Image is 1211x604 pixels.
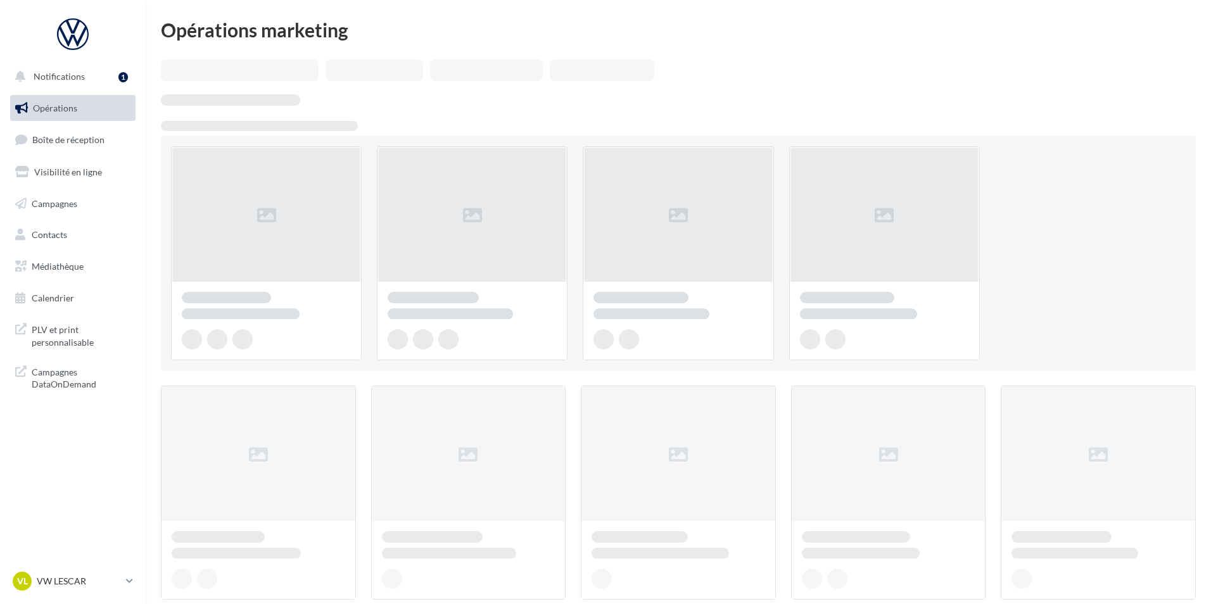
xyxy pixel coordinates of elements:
a: Campagnes [8,191,138,217]
div: 1 [118,72,128,82]
span: Notifications [34,71,85,82]
span: Calendrier [32,293,74,303]
a: VL VW LESCAR [10,569,136,593]
button: Notifications 1 [8,63,133,90]
span: Visibilité en ligne [34,167,102,177]
span: Boîte de réception [32,134,105,145]
a: Médiathèque [8,253,138,280]
span: Médiathèque [32,261,84,272]
a: Opérations [8,95,138,122]
span: PLV et print personnalisable [32,321,130,348]
a: Boîte de réception [8,126,138,153]
span: Opérations [33,103,77,113]
div: Opérations marketing [161,20,1196,39]
span: Contacts [32,229,67,240]
a: Calendrier [8,285,138,311]
a: Campagnes DataOnDemand [8,358,138,396]
p: VW LESCAR [37,575,121,588]
a: PLV et print personnalisable [8,316,138,353]
span: Campagnes [32,198,77,208]
span: VL [17,575,28,588]
span: Campagnes DataOnDemand [32,363,130,391]
a: Contacts [8,222,138,248]
a: Visibilité en ligne [8,159,138,186]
